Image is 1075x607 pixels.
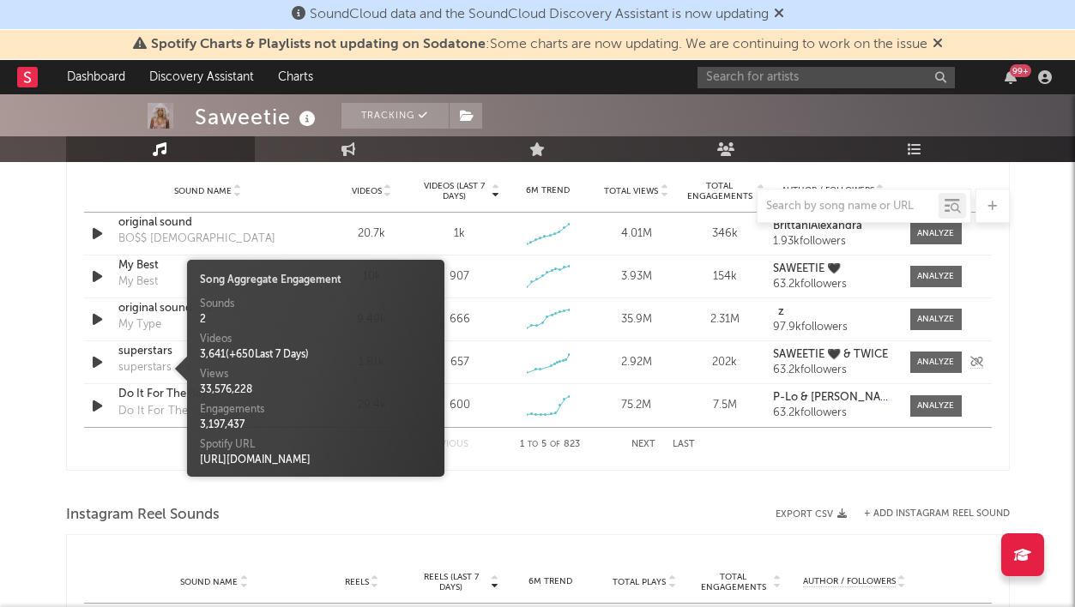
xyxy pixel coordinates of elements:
div: Sounds [200,297,432,312]
strong: BrittaniAlexandra [773,220,862,231]
div: 6M Trend [508,184,588,197]
span: Sound Name [174,186,232,196]
span: Total Views [604,186,658,196]
span: Reels (last 7 days) [414,572,489,592]
div: 63.2k followers [773,279,892,291]
input: Search for artists [698,67,955,88]
button: Last [673,440,695,449]
span: Sound Name [180,577,238,587]
div: 4.01M [596,225,676,243]
span: Videos [352,186,382,196]
div: 97.9k followers [773,322,892,334]
div: Videos [200,332,432,347]
div: BO$$ [DEMOGRAPHIC_DATA] [118,231,275,248]
span: Dismiss [774,8,784,21]
strong: SAWEETIE 🖤 & TWICE [773,349,888,360]
div: 75.2M [596,397,676,414]
a: superstars [118,343,298,360]
a: SAWEETIE 🖤 & TWICE [773,349,892,361]
span: of [550,441,560,448]
div: 346k [685,225,764,243]
a: Charts [266,60,325,94]
button: Tracking [341,103,449,129]
div: + Add Instagram Reel Sound [847,509,1010,519]
div: 202k [685,354,764,371]
div: Engagements [200,402,432,418]
button: 99+ [1005,70,1017,84]
div: Song Aggregate Engagement [200,273,432,288]
div: Spotify URL [200,437,432,453]
div: 3.93M [596,268,676,285]
button: Previous [423,440,468,449]
a: P-Lo & [PERSON_NAME] 🖤 [773,392,892,404]
div: superstars [118,359,172,376]
span: : Some charts are now updating. We are continuing to work on the issue [151,38,927,51]
div: 1.93k followers [773,236,892,248]
div: My Type [118,316,161,334]
div: 35.9M [596,311,676,328]
span: Total Engagements [696,572,771,592]
span: Spotify Charts & Playlists not updating on Sodatone [151,38,486,51]
div: 99 + [1010,64,1031,77]
button: + Add Instagram Reel Sound [864,509,1010,519]
span: Total Engagements [685,181,754,201]
div: My Best [118,273,158,291]
span: SoundCloud data and the SoundCloud Discovery Assistant is now updating [310,8,769,21]
a: original sound - `z [118,300,298,317]
div: 1 5 823 [503,435,597,455]
div: Views [200,367,432,382]
div: 1k [454,225,465,243]
div: 907 [450,268,469,285]
a: Dashboard [55,60,137,94]
div: Do It For The Bay [118,403,209,420]
div: 2.92M [596,354,676,371]
span: Instagram Reel Sounds [66,505,220,526]
div: 600 [450,397,470,414]
span: Reels [345,577,369,587]
a: Discovery Assistant [137,60,266,94]
div: 7.5M [685,397,764,414]
span: Dismiss [933,38,943,51]
div: 20.7k [332,225,412,243]
div: 63.2k followers [773,407,892,419]
span: to [528,441,538,448]
div: 666 [450,311,470,328]
div: 154k [685,268,764,285]
div: 2 [200,312,432,328]
div: 657 [450,354,469,371]
a: [URL][DOMAIN_NAME] [200,455,311,466]
div: 3,641 ( + 650 Last 7 Days) [200,347,432,363]
strong: P-Lo & [PERSON_NAME] 🖤 [773,392,915,403]
button: Export CSV [776,509,847,520]
div: 3,197,437 [200,418,432,433]
span: Author / Followers [803,576,896,587]
a: My Best [118,257,298,274]
span: Author / Followers [782,185,874,196]
span: Videos (last 7 days) [420,181,489,201]
strong: SAWEETIE 🖤 [773,263,841,274]
a: SAWEETIE 🖤 [773,263,892,275]
div: 33,576,228 [200,382,432,398]
strong: `z [773,306,784,317]
div: Saweetie [195,103,320,131]
span: Total Plays [613,577,666,587]
a: `z [773,306,892,318]
div: 63.2k followers [773,364,892,376]
div: 6M Trend [508,575,594,588]
button: Next [631,440,655,449]
a: Do It For The Bay [118,386,298,403]
input: Search by song name or URL [758,200,939,213]
div: 2.31M [685,311,764,328]
a: BrittaniAlexandra [773,220,892,232]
